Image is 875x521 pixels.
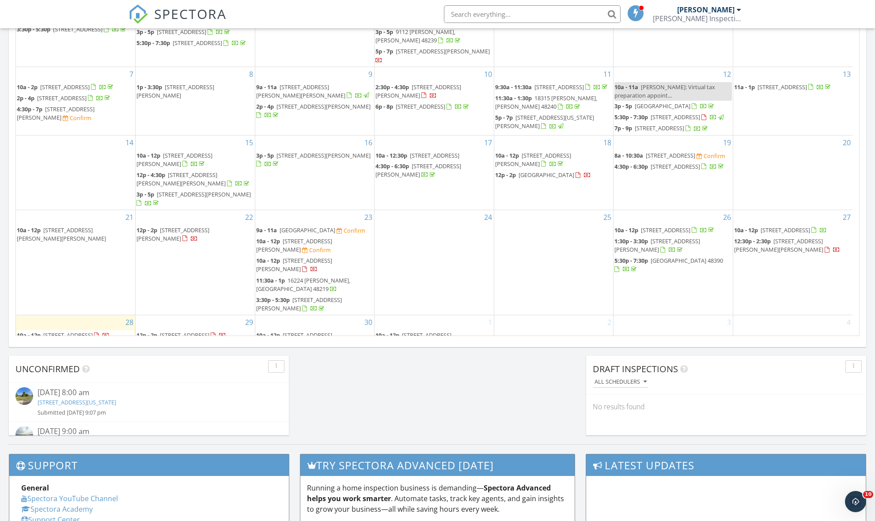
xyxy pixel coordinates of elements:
a: Go to September 19, 2025 [721,136,733,150]
span: [STREET_ADDRESS] [641,226,690,234]
a: 8a - 10:30a [STREET_ADDRESS] Confirm [614,151,732,161]
span: 9112 [PERSON_NAME], [PERSON_NAME] 48239 [375,28,455,44]
a: 5:30p - 7:30p [STREET_ADDRESS] [614,112,732,123]
a: 10a - 12p [STREET_ADDRESS] [17,330,134,341]
a: 3p - 5p [STREET_ADDRESS][PERSON_NAME] [136,190,251,207]
a: 5p - 7p [STREET_ADDRESS][US_STATE][PERSON_NAME] [495,113,594,130]
td: Go to September 7, 2025 [16,67,136,135]
span: 2p - 4p [256,102,274,110]
a: 10a - 12p [STREET_ADDRESS][PERSON_NAME][PERSON_NAME] [375,330,493,349]
span: 7p - 9p [614,124,632,132]
div: [DATE] 9:00 am [38,426,260,437]
span: [STREET_ADDRESS] [40,83,90,91]
span: [STREET_ADDRESS] [410,151,459,159]
span: [STREET_ADDRESS][PERSON_NAME] [277,102,371,110]
a: 8a - 10:30a [STREET_ADDRESS] [614,151,697,159]
a: 11:30a - 1:30p 18315 [PERSON_NAME], [PERSON_NAME] 48240 [495,94,597,110]
a: 10a - 12p [STREET_ADDRESS][PERSON_NAME][PERSON_NAME] [17,226,107,242]
td: Go to September 10, 2025 [375,67,494,135]
a: 12p - 2p [STREET_ADDRESS] [136,330,254,341]
span: 10a - 12:30p [375,151,407,159]
span: 5p - 7p [375,47,393,55]
a: Go to September 10, 2025 [482,67,494,81]
span: 5:30p - 7:30p [614,113,648,121]
a: 11:30a - 1p 16224 [PERSON_NAME], [GEOGRAPHIC_DATA] 48219 [256,276,350,293]
a: 2:30p - 4:30p [STREET_ADDRESS][PERSON_NAME] [375,82,493,101]
a: 4:30p - 6:30p [STREET_ADDRESS][PERSON_NAME] [375,162,461,178]
a: 3p - 5p [STREET_ADDRESS][PERSON_NAME] [256,151,374,170]
span: [STREET_ADDRESS][PERSON_NAME][PERSON_NAME] [17,226,106,242]
span: 18315 [PERSON_NAME], [PERSON_NAME] 48240 [495,94,597,110]
a: 10a - 2p [STREET_ADDRESS] [17,82,134,93]
td: Go to September 18, 2025 [494,135,614,210]
td: Go to September 19, 2025 [614,135,733,210]
a: [DATE] 8:00 am [STREET_ADDRESS][US_STATE] Submitted [DATE] 9:07 pm [15,387,282,417]
span: [STREET_ADDRESS] [43,331,93,339]
td: Go to September 26, 2025 [614,210,733,315]
td: Go to September 29, 2025 [136,315,255,381]
span: [GEOGRAPHIC_DATA] [280,226,335,234]
span: 10a - 11a [614,83,638,91]
span: [STREET_ADDRESS] [651,162,700,170]
td: Go to October 1, 2025 [375,315,494,381]
span: 5:30p - 7:30p [614,257,648,264]
a: Go to October 1, 2025 [486,315,494,329]
a: Go to September 17, 2025 [482,136,494,150]
span: [STREET_ADDRESS] [651,113,700,121]
a: 9a - 11a [GEOGRAPHIC_DATA] Confirm [256,225,374,236]
span: [STREET_ADDRESS] [534,83,584,91]
span: 10a - 12p [256,237,280,245]
a: Confirm [302,246,331,254]
span: [STREET_ADDRESS] [635,124,684,132]
a: [STREET_ADDRESS][US_STATE] [38,398,116,406]
span: 10 [863,491,873,498]
span: [PERSON_NAME]: Virtual tax preparation appoint... [614,83,715,99]
td: Go to September 25, 2025 [494,210,614,315]
a: Confirm [337,227,365,235]
a: 10a - 12p [STREET_ADDRESS][PERSON_NAME] [136,151,254,170]
input: Search everything... [444,5,621,23]
a: 5:30p - 7:30p [STREET_ADDRESS] [136,39,247,47]
span: 5:30p - 7:30p [136,39,170,47]
a: 12p - 2p [STREET_ADDRESS][PERSON_NAME] [136,226,209,242]
a: 10a - 12:30p [STREET_ADDRESS] [375,151,493,161]
span: 12p - 2p [495,171,516,179]
a: 12p - 2p [GEOGRAPHIC_DATA] [495,171,591,179]
td: Go to September 24, 2025 [375,210,494,315]
a: 3p - 5p [GEOGRAPHIC_DATA] [614,101,732,112]
a: Go to September 26, 2025 [721,210,733,224]
span: 4:30p - 6:30p [614,162,648,170]
a: Confirm [63,114,91,122]
a: 1p - 3:30p [STREET_ADDRESS][PERSON_NAME] [136,82,254,101]
span: 1p - 3:30p [136,83,162,91]
a: Go to September 23, 2025 [363,210,374,224]
div: Russ Inspections [653,14,741,23]
span: [STREET_ADDRESS][PERSON_NAME] [396,47,490,55]
a: Go to September 22, 2025 [243,210,255,224]
a: [DATE] 9:00 am [STREET_ADDRESS] Submitted [DATE] 2:53 pm [15,426,282,456]
span: [STREET_ADDRESS][PERSON_NAME] [17,105,95,121]
span: [STREET_ADDRESS] [396,102,445,110]
img: streetview [15,426,33,444]
span: [STREET_ADDRESS][PERSON_NAME] [495,151,571,168]
span: Draft Inspections [593,363,678,375]
a: Go to October 2, 2025 [606,315,613,329]
div: Confirm [70,114,91,121]
td: Go to September 28, 2025 [16,315,136,381]
h3: Try spectora advanced [DATE] [300,454,575,476]
td: Go to September 13, 2025 [733,67,852,135]
a: 10a - 12p [STREET_ADDRESS][PERSON_NAME] [136,151,212,168]
a: 10a - 12p [STREET_ADDRESS] [17,331,110,339]
a: Go to September 27, 2025 [841,210,852,224]
span: 4:30p - 7p [17,105,42,113]
a: 4:30p - 6:30p [STREET_ADDRESS][PERSON_NAME] [375,161,493,180]
td: Go to September 20, 2025 [733,135,852,210]
span: [STREET_ADDRESS] [646,151,695,159]
span: 11:30a - 1:30p [495,94,532,102]
a: Go to September 9, 2025 [367,67,374,81]
span: 10a - 12p [256,331,280,339]
a: 3:30p - 5:30p [STREET_ADDRESS][PERSON_NAME] [256,296,342,312]
a: 5p - 7p [STREET_ADDRESS][US_STATE][PERSON_NAME] [495,113,613,132]
span: [STREET_ADDRESS][PERSON_NAME][PERSON_NAME] [375,331,465,347]
a: 11:30a - 1:30p 18315 [PERSON_NAME], [PERSON_NAME] 48240 [495,93,613,112]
